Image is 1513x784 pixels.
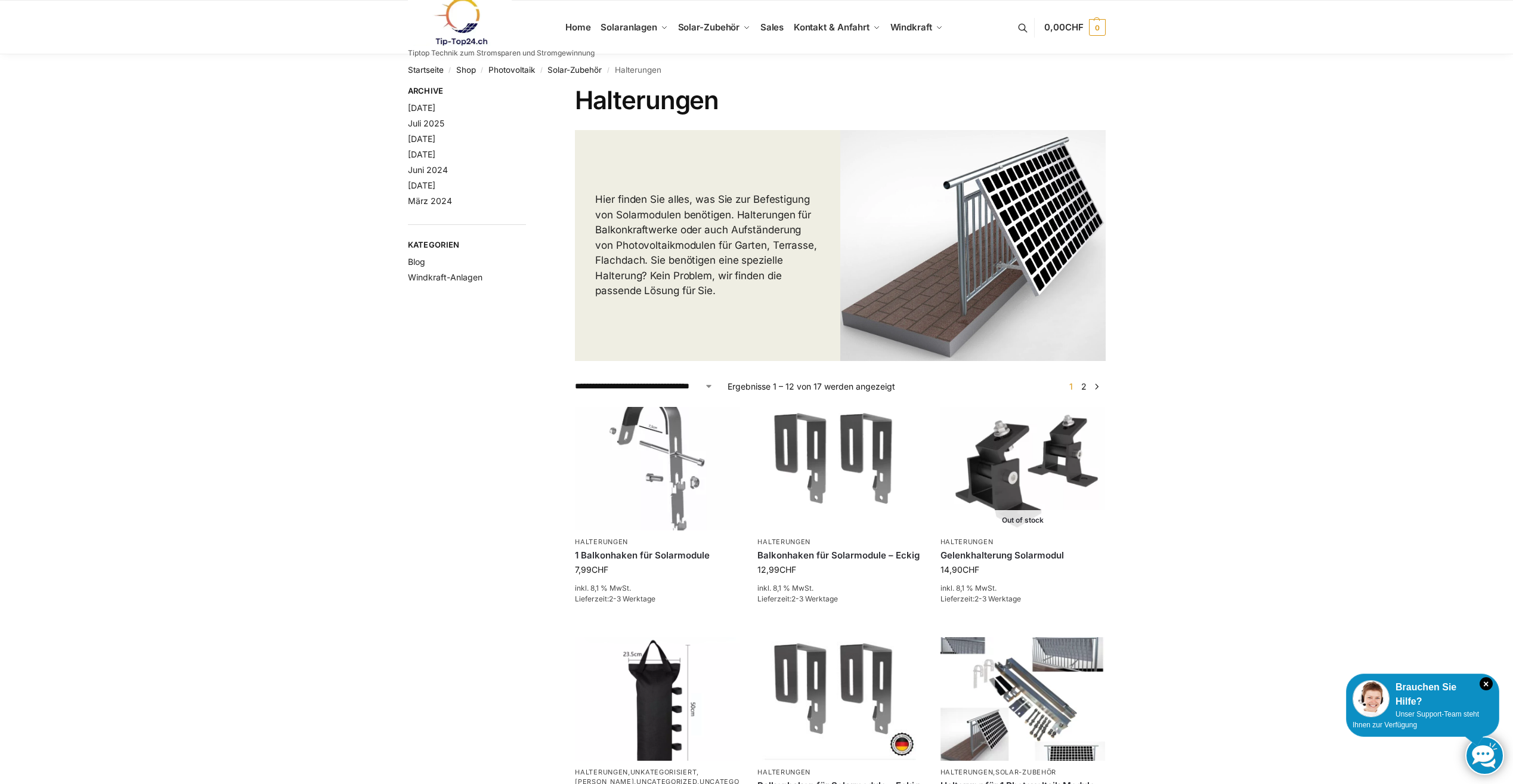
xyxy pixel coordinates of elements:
a: Windkraft [885,1,948,54]
bdi: 14,90 [940,564,979,575]
a: Startseite [408,65,444,75]
span: Solaranlagen [601,21,657,33]
a: 1 Balkonhaken für Solarmodule [575,550,740,561]
a: → [1092,380,1101,393]
a: Balkonhaken für Solarmodule – Eckig [757,550,922,561]
a: Solar-Zubehör [995,768,1056,776]
img: Customer service [1353,680,1390,717]
p: inkl. 8,1 % MwSt. [940,583,1105,594]
p: Hier finden Sie alles, was Sie zur Befestigung von Solarmodulen benötigen. Halterungen für Balkon... [595,192,820,299]
a: März 2024 [408,196,452,206]
h1: Halterungen [575,85,1105,115]
a: Halterungen [757,768,810,776]
a: Halterungen [940,538,994,546]
p: Tiptop Technik zum Stromsparen und Stromgewinnung [408,50,595,57]
i: Schließen [1480,677,1493,690]
a: Gelenkhalterung Solarmodul [940,550,1105,561]
a: 0,00CHF 0 [1044,10,1105,45]
span: CHF [1065,21,1084,33]
a: Seite 2 [1078,381,1090,391]
img: Sandsäcke zu Beschwerung Camping, Schirme, Pavilions-Solarmodule [575,637,740,761]
img: Halterung für 1 Photovoltaik Module verstellbar [940,637,1105,761]
span: / [444,66,456,75]
span: Windkraft [890,21,932,33]
span: Lieferzeit: [575,594,655,603]
span: / [602,66,614,75]
nav: Breadcrumb [408,54,1106,85]
span: Archive [408,85,527,97]
span: 2-3 Werktage [791,594,838,603]
img: Balkonhaken eckig [757,637,922,761]
a: Solaranlagen [596,1,673,54]
span: 0 [1089,19,1106,36]
a: Blog [408,257,425,267]
p: inkl. 8,1 % MwSt. [575,583,740,594]
span: CHF [592,564,608,575]
span: Lieferzeit: [757,594,838,603]
span: Solar-Zubehör [678,21,740,33]
span: 2-3 Werktage [974,594,1021,603]
select: Shop-Reihenfolge [575,380,713,393]
span: / [476,66,488,75]
a: Halterungen [757,538,810,546]
a: [DATE] [408,149,435,159]
span: Sales [760,21,784,33]
a: Juni 2024 [408,165,448,175]
img: Balkonhaken für runde Handläufe [575,407,740,530]
a: Shop [456,65,476,75]
div: Brauchen Sie Hilfe? [1353,680,1493,709]
span: 0,00 [1044,21,1083,33]
a: Juli 2025 [408,118,444,128]
bdi: 7,99 [575,564,608,575]
a: Halterungen [940,768,994,776]
a: [DATE] [408,134,435,144]
a: Photovoltaik [488,65,535,75]
span: Lieferzeit: [940,594,1021,603]
p: inkl. 8,1 % MwSt. [757,583,922,594]
bdi: 12,99 [757,564,796,575]
img: Gelenkhalterung Solarmodul [940,407,1105,530]
p: , [940,768,1105,777]
a: Windkraft-Anlagen [408,272,482,282]
a: [DATE] [408,103,435,113]
img: Balkonhaken für Solarmodule - Eckig [757,407,922,530]
p: Ergebnisse 1 – 12 von 17 werden angezeigt [728,380,895,393]
span: Kontakt & Anfahrt [794,21,870,33]
a: Out of stockGelenkhalterung Solarmodul [940,407,1105,530]
span: Seite 1 [1066,381,1076,391]
button: Close filters [526,86,533,99]
span: CHF [963,564,979,575]
span: 2-3 Werktage [609,594,655,603]
a: Solar-Zubehör [673,1,755,54]
span: Kategorien [408,239,527,251]
a: Halterungen [575,768,628,776]
a: Sales [755,1,788,54]
nav: Produkt-Seitennummerierung [1062,380,1105,393]
a: Solar-Zubehör [547,65,602,75]
a: Kontakt & Anfahrt [788,1,885,54]
a: [DATE] [408,180,435,190]
img: Halterungen [840,130,1106,362]
span: Unser Support-Team steht Ihnen zur Verfügung [1353,710,1479,729]
a: Unkategorisiert [630,768,697,776]
span: / [535,66,547,75]
span: CHF [779,564,796,575]
a: Halterungen [575,538,628,546]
